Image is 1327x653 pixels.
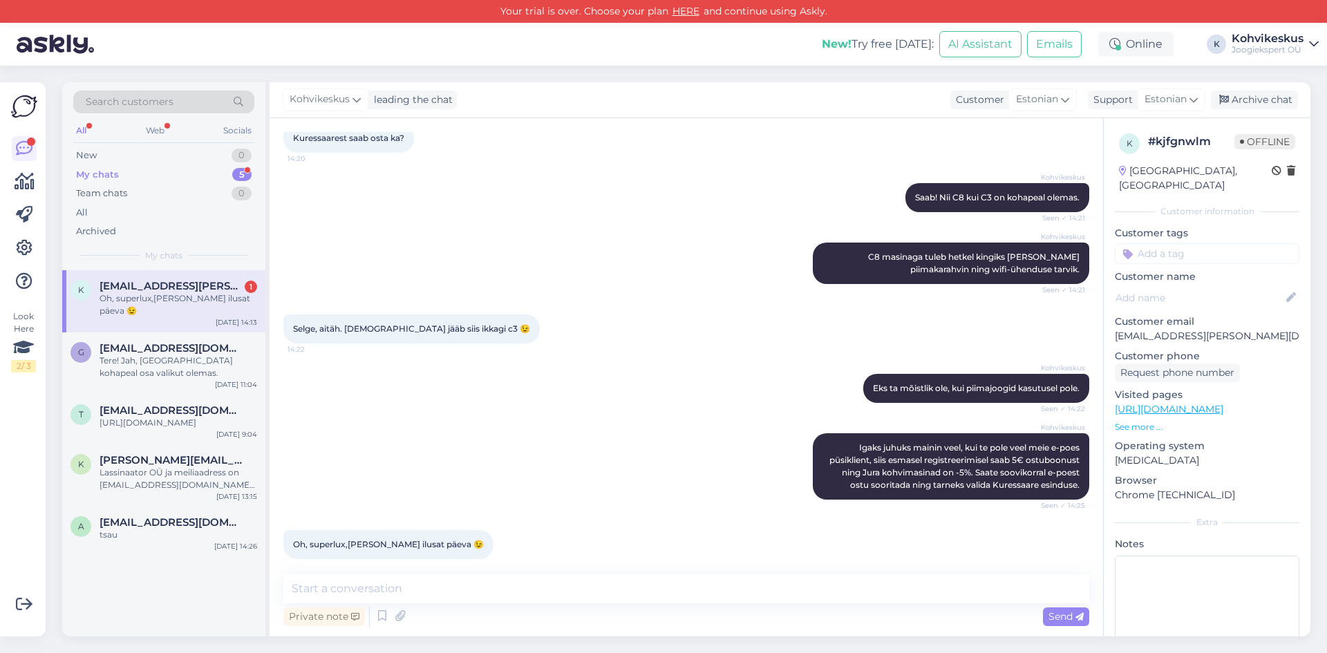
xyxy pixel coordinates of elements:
[288,153,339,164] span: 14:20
[1115,388,1299,402] p: Visited pages
[1116,290,1283,305] input: Add name
[100,529,257,541] div: tsau
[1115,453,1299,468] p: [MEDICAL_DATA]
[1115,421,1299,433] p: See more ...
[293,323,530,334] span: Selge, aitäh. [DEMOGRAPHIC_DATA] jääb siis ikkagi c3 😉
[1088,93,1133,107] div: Support
[1033,422,1085,433] span: Kohvikeskus
[1115,473,1299,488] p: Browser
[1148,133,1234,150] div: # kjfgnwlm
[76,187,127,200] div: Team chats
[1033,363,1085,373] span: Kohvikeskus
[232,187,252,200] div: 0
[288,344,339,354] span: 14:22
[100,454,243,466] span: Kristo@lassi.ee
[1033,285,1085,295] span: Seen ✓ 14:21
[1115,516,1299,529] div: Extra
[78,459,84,469] span: K
[290,92,350,107] span: Kohvikeskus
[1232,33,1319,55] a: KohvikeskusJoogiekspert OÜ
[1115,439,1299,453] p: Operating system
[78,521,84,531] span: a
[214,541,257,551] div: [DATE] 14:26
[1207,35,1226,54] div: K
[100,354,257,379] div: Tere! Jah, [GEOGRAPHIC_DATA] kohapeal osa valikut olemas.
[232,168,252,182] div: 5
[1115,363,1240,382] div: Request phone number
[1033,404,1085,414] span: Seen ✓ 14:22
[78,285,84,295] span: K
[1033,231,1085,242] span: Kohvikeskus
[1115,226,1299,240] p: Customer tags
[100,280,243,292] span: Keidi.amberg@gmail.com
[100,342,243,354] span: greyfish58@gmail.com
[216,429,257,439] div: [DATE] 9:04
[293,133,404,143] span: Kuressaarest saab osta ka?
[1115,403,1223,415] a: [URL][DOMAIN_NAME]
[145,249,182,262] span: My chats
[1211,91,1298,109] div: Archive chat
[245,281,257,293] div: 1
[216,491,257,502] div: [DATE] 13:15
[283,607,365,626] div: Private note
[288,560,339,570] span: 14:32
[76,149,97,162] div: New
[950,93,1004,107] div: Customer
[822,36,934,53] div: Try free [DATE]:
[79,409,84,419] span: t
[368,93,453,107] div: leading the chat
[76,206,88,220] div: All
[939,31,1022,57] button: AI Assistant
[1048,610,1084,623] span: Send
[1145,92,1187,107] span: Estonian
[11,93,37,120] img: Askly Logo
[216,317,257,328] div: [DATE] 14:13
[1119,164,1272,193] div: [GEOGRAPHIC_DATA], [GEOGRAPHIC_DATA]
[1033,172,1085,182] span: Kohvikeskus
[76,225,116,238] div: Archived
[873,383,1080,393] span: Eks ta mõistlik ole, kui piimajoogid kasutusel pole.
[100,516,243,529] span: anette.p2rn@gmail.com
[1115,329,1299,343] p: [EMAIL_ADDRESS][PERSON_NAME][DOMAIN_NAME]
[232,149,252,162] div: 0
[100,292,257,317] div: Oh, superlux,[PERSON_NAME] ilusat päeva 😉
[1234,134,1295,149] span: Offline
[668,5,704,17] a: HERE
[100,404,243,417] span: terask@hotmail.com
[100,466,257,491] div: Lassinaator OÜ ja meiliaadress on [EMAIL_ADDRESS][DOMAIN_NAME]. Aitäh!
[1033,500,1085,511] span: Seen ✓ 14:25
[76,168,119,182] div: My chats
[1115,488,1299,502] p: Chrome [TECHNICAL_ID]
[822,37,851,50] b: New!
[1115,537,1299,551] p: Notes
[78,347,84,357] span: g
[1115,349,1299,363] p: Customer phone
[1016,92,1058,107] span: Estonian
[143,122,167,140] div: Web
[868,252,1082,274] span: C8 masinaga tuleb hetkel kingiks [PERSON_NAME] piimakarahvin ning wifi-ühenduse tarvik.
[915,192,1080,202] span: Saab! Nii C8 kui C3 on kohapeal olemas.
[1115,205,1299,218] div: Customer information
[215,379,257,390] div: [DATE] 11:04
[293,539,484,549] span: Oh, superlux,[PERSON_NAME] ilusat päeva 😉
[1115,269,1299,284] p: Customer name
[1127,138,1133,149] span: k
[73,122,89,140] div: All
[1232,33,1304,44] div: Kohvikeskus
[220,122,254,140] div: Socials
[86,95,173,109] span: Search customers
[1232,44,1304,55] div: Joogiekspert OÜ
[11,310,36,372] div: Look Here
[829,442,1082,490] span: Igaks juhuks mainin veel, kui te pole veel meie e-poes püsiklient, siis esmasel registreerimisel ...
[1027,31,1082,57] button: Emails
[1098,32,1174,57] div: Online
[1033,213,1085,223] span: Seen ✓ 14:21
[1115,243,1299,264] input: Add a tag
[11,360,36,372] div: 2 / 3
[1115,314,1299,329] p: Customer email
[100,417,257,429] div: [URL][DOMAIN_NAME]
